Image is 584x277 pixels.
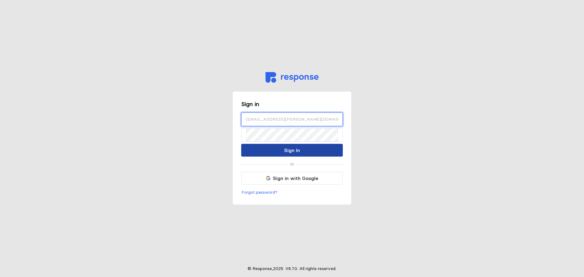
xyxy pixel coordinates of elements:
[241,172,343,185] button: Sign in with Google
[284,147,300,154] p: Sign In
[290,161,294,168] p: or
[241,144,343,157] button: Sign In
[248,265,336,272] p: © Response, 2025 . V 8.7.0 . All rights reserved.
[241,189,278,196] button: Forgot password?
[266,72,319,83] img: svg%3e
[266,176,270,180] img: svg%3e
[246,113,338,126] input: Email
[241,100,343,108] h3: Sign in
[242,189,277,196] p: Forgot password?
[273,175,318,182] p: Sign in with Google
